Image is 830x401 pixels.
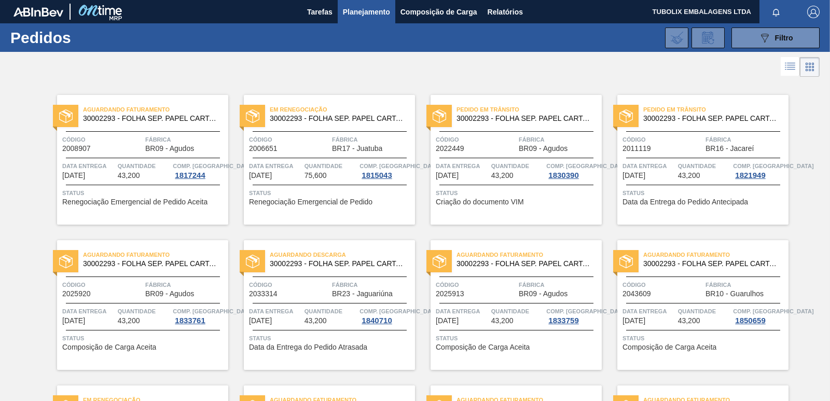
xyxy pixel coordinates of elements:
[457,260,593,268] span: 30002293 - FOLHA SEP. PAPEL CARTAO 1200x1000M 350g
[519,280,599,290] span: Fábrica
[59,109,73,123] img: status
[546,306,627,316] span: Comp. Carga
[145,280,226,290] span: Fábrica
[622,317,645,325] span: 16/10/2025
[519,134,599,145] span: Fábrica
[249,161,302,171] span: Data Entrega
[622,172,645,179] span: 11/10/2025
[145,290,194,298] span: BR09 - Agudos
[249,333,412,343] span: Status
[519,145,568,153] span: BR09 - Agudos
[643,115,780,122] span: 30002293 - FOLHA SEP. PAPEL CARTAO 1200x1000M 350g
[546,161,599,179] a: Comp. [GEOGRAPHIC_DATA]1830390
[665,27,688,48] div: Importar Negociações dos Pedidos
[678,161,731,171] span: Quantidade
[706,134,786,145] span: Fábrica
[62,198,208,206] span: Renegociação Emergencial de Pedido Aceita
[145,134,226,145] span: Fábrica
[643,260,780,268] span: 30002293 - FOLHA SEP. PAPEL CARTAO 1200x1000M 350g
[249,306,302,316] span: Data Entrega
[332,145,382,153] span: BR17 - Juatuba
[62,161,115,171] span: Data Entrega
[546,306,599,325] a: Comp. [GEOGRAPHIC_DATA]1833759
[800,57,820,77] div: Visão em Cards
[62,145,91,153] span: 2008907
[619,255,633,268] img: status
[622,145,651,153] span: 2011119
[62,333,226,343] span: Status
[249,198,372,206] span: Renegociação Emergencial de Pedido
[706,145,754,153] span: BR16 - Jacareí
[62,306,115,316] span: Data Entrega
[359,161,440,171] span: Comp. Carga
[436,333,599,343] span: Status
[173,171,207,179] div: 1817244
[733,306,786,325] a: Comp. [GEOGRAPHIC_DATA]1850659
[228,95,415,225] a: statusEm Renegociação30002293 - FOLHA SEP. PAPEL CARTAO 1200x1000M 350gCódigo2006651FábricaBR17 -...
[249,280,329,290] span: Código
[400,6,477,18] span: Composição de Carga
[249,290,278,298] span: 2033314
[307,6,333,18] span: Tarefas
[246,255,259,268] img: status
[622,280,703,290] span: Código
[436,161,489,171] span: Data Entrega
[270,260,407,268] span: 30002293 - FOLHA SEP. PAPEL CARTAO 1200x1000M 350g
[13,7,63,17] img: TNhmsLtSVTkK8tSr43FrP2fwEKptu5GPRR3wAAAABJRU5ErkJggg==
[305,306,357,316] span: Quantidade
[305,317,327,325] span: 43,200
[706,290,764,298] span: BR10 - Guarulhos
[62,280,143,290] span: Código
[41,240,228,370] a: statusAguardando Faturamento30002293 - FOLHA SEP. PAPEL CARTAO 1200x1000M 350gCódigo2025920Fábric...
[83,115,220,122] span: 30002293 - FOLHA SEP. PAPEL CARTAO 1200x1000M 350g
[305,172,327,179] span: 75,600
[491,172,514,179] span: 43,200
[415,240,602,370] a: statusAguardando Faturamento30002293 - FOLHA SEP. PAPEL CARTAO 1200x1000M 350gCódigo2025913Fábric...
[488,6,523,18] span: Relatórios
[83,104,228,115] span: Aguardando Faturamento
[343,6,390,18] span: Planejamento
[733,316,767,325] div: 1850659
[622,188,786,198] span: Status
[270,115,407,122] span: 30002293 - FOLHA SEP. PAPEL CARTAO 1200x1000M 350g
[145,145,194,153] span: BR09 - Agudos
[83,260,220,268] span: 30002293 - FOLHA SEP. PAPEL CARTAO 1200x1000M 350g
[359,306,440,316] span: Comp. Carga
[643,104,789,115] span: Pedido em Trânsito
[691,27,725,48] div: Solicitação de Revisão de Pedidos
[491,306,544,316] span: Quantidade
[759,5,793,19] button: Notificações
[622,333,786,343] span: Status
[436,172,459,179] span: 10/10/2025
[62,317,85,325] span: 13/10/2025
[62,343,156,351] span: Composição de Carga Aceita
[546,171,580,179] div: 1830390
[457,250,602,260] span: Aguardando Faturamento
[10,32,161,44] h1: Pedidos
[491,317,514,325] span: 43,200
[270,250,415,260] span: Aguardando Descarga
[41,95,228,225] a: statusAguardando Faturamento30002293 - FOLHA SEP. PAPEL CARTAO 1200x1000M 350gCódigo2008907Fábric...
[62,290,91,298] span: 2025920
[332,134,412,145] span: Fábrica
[733,171,767,179] div: 1821949
[359,161,412,179] a: Comp. [GEOGRAPHIC_DATA]1815043
[173,306,253,316] span: Comp. Carga
[433,109,446,123] img: status
[602,95,789,225] a: statusPedido em Trânsito30002293 - FOLHA SEP. PAPEL CARTAO 1200x1000M 350gCódigo2011119FábricaBR1...
[359,306,412,325] a: Comp. [GEOGRAPHIC_DATA]1840710
[678,317,700,325] span: 43,200
[62,134,143,145] span: Código
[775,34,793,42] span: Filtro
[249,317,272,325] span: 14/10/2025
[249,188,412,198] span: Status
[83,250,228,260] span: Aguardando Faturamento
[678,306,731,316] span: Quantidade
[436,134,516,145] span: Código
[173,316,207,325] div: 1833761
[622,134,703,145] span: Código
[436,145,464,153] span: 2022449
[249,343,367,351] span: Data da Entrega do Pedido Atrasada
[59,255,73,268] img: status
[731,27,820,48] button: Filtro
